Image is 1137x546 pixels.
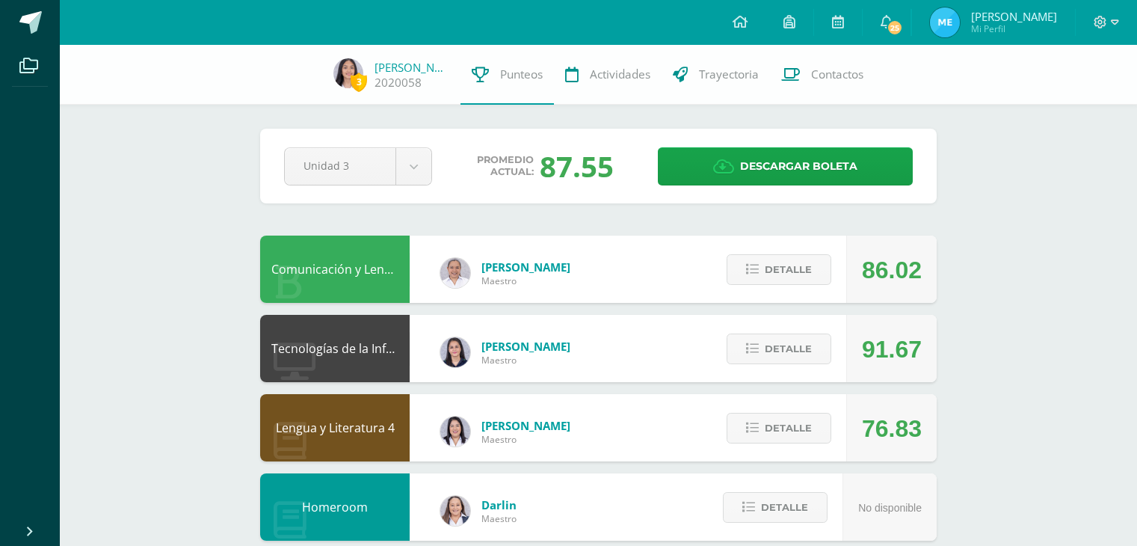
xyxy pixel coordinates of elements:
[727,254,831,285] button: Detalle
[658,147,913,185] a: Descargar boleta
[481,354,570,366] span: Maestro
[765,256,812,283] span: Detalle
[440,258,470,288] img: 04fbc0eeb5f5f8cf55eb7ff53337e28b.png
[723,492,828,523] button: Detalle
[971,9,1057,24] span: [PERSON_NAME]
[303,148,377,183] span: Unidad 3
[590,67,650,82] span: Actividades
[351,73,367,91] span: 3
[440,496,470,526] img: 794815d7ffad13252b70ea13fddba508.png
[770,45,875,105] a: Contactos
[375,60,449,75] a: [PERSON_NAME]
[440,417,470,447] img: fd1196377973db38ffd7ffd912a4bf7e.png
[765,335,812,363] span: Detalle
[260,236,410,303] div: Comunicación y Lenguaje L3 Inglés 4
[740,148,857,185] span: Descargar boleta
[765,414,812,442] span: Detalle
[930,7,960,37] img: 1081ff69c784832f7e8e7ec1b2af4791.png
[858,502,922,514] span: No disponible
[477,154,534,178] span: Promedio actual:
[481,274,570,287] span: Maestro
[862,236,922,304] div: 86.02
[887,19,903,36] span: 25
[260,394,410,461] div: Lengua y Literatura 4
[971,22,1057,35] span: Mi Perfil
[481,512,517,525] span: Maestro
[862,316,922,383] div: 91.67
[662,45,770,105] a: Trayectoria
[554,45,662,105] a: Actividades
[727,413,831,444] button: Detalle
[333,58,363,88] img: 465802bedcf92eec8918c7a0231a888a.png
[862,395,922,462] div: 76.83
[260,473,410,541] div: Homeroom
[727,334,831,364] button: Detalle
[540,147,614,185] div: 87.55
[285,148,431,185] a: Unidad 3
[481,418,570,433] span: [PERSON_NAME]
[375,75,422,91] a: 2020058
[811,67,863,82] span: Contactos
[481,497,517,512] span: Darlin
[481,260,570,274] span: [PERSON_NAME]
[440,337,470,367] img: dbcf09110664cdb6f63fe058abfafc14.png
[260,315,410,382] div: Tecnologías de la Información y la Comunicación 4
[500,67,543,82] span: Punteos
[481,339,570,354] span: [PERSON_NAME]
[460,45,554,105] a: Punteos
[761,494,808,521] span: Detalle
[481,433,570,446] span: Maestro
[699,67,759,82] span: Trayectoria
